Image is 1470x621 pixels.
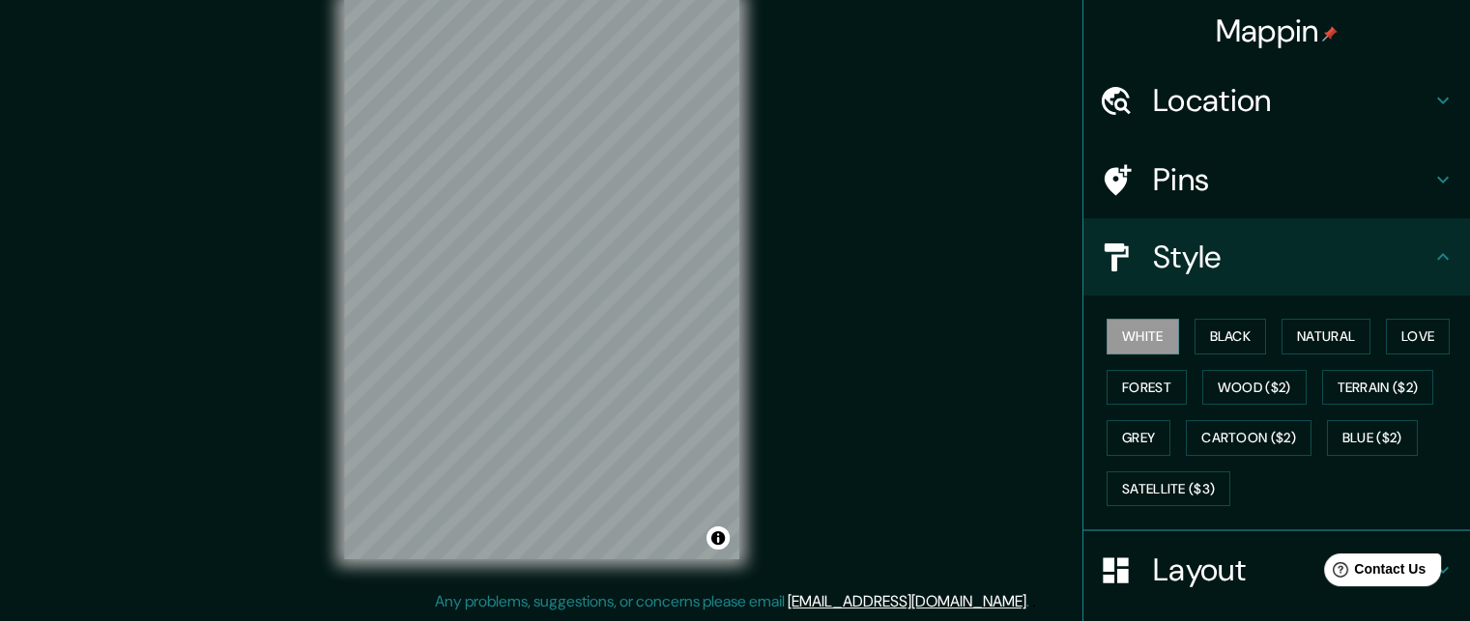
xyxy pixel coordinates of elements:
button: Natural [1282,319,1370,354]
iframe: Help widget launcher [1298,546,1449,600]
h4: Layout [1153,550,1431,589]
div: Location [1083,62,1470,139]
button: Grey [1107,420,1170,456]
div: . [1032,590,1036,613]
button: Terrain ($2) [1322,370,1434,406]
p: Any problems, suggestions, or concerns please email . [435,590,1029,613]
img: pin-icon.png [1322,26,1338,42]
button: Blue ($2) [1327,420,1418,456]
button: White [1107,319,1179,354]
div: . [1029,590,1032,613]
h4: Pins [1153,160,1431,199]
button: Cartoon ($2) [1186,420,1311,456]
h4: Style [1153,238,1431,276]
h4: Mappin [1216,12,1339,50]
button: Satellite ($3) [1107,471,1230,507]
button: Black [1195,319,1267,354]
button: Wood ($2) [1202,370,1307,406]
button: Toggle attribution [706,526,730,550]
div: Layout [1083,531,1470,608]
div: Style [1083,218,1470,296]
div: Pins [1083,141,1470,218]
button: Forest [1107,370,1187,406]
h4: Location [1153,81,1431,120]
a: [EMAIL_ADDRESS][DOMAIN_NAME] [788,591,1026,611]
button: Love [1386,319,1450,354]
